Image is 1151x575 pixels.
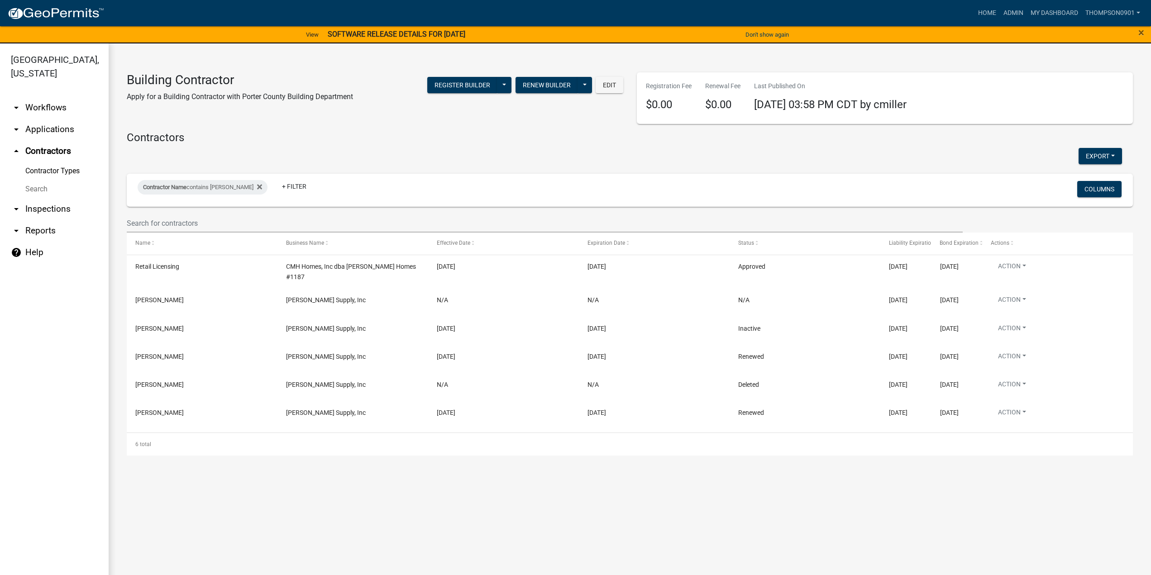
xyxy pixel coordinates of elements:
button: Don't show again [742,27,793,42]
button: Columns [1077,181,1122,197]
datatable-header-cell: Expiration Date [579,233,730,254]
span: Clayton Supply, Inc [286,296,366,304]
span: 12/31/2024 [940,381,959,388]
span: N/A [587,296,599,304]
a: thompson0901 [1082,5,1144,22]
span: 12/31/2024 [940,296,959,304]
span: 01/01/2025 [437,325,455,332]
button: Action [991,295,1033,308]
span: Chad Vanderbosch [135,409,184,416]
span: Inactive [738,325,760,332]
span: 11/15/2025 [940,325,959,332]
a: Home [974,5,1000,22]
span: 12/31/2024 [940,409,959,416]
span: Bond Expiration [940,240,979,246]
datatable-header-cell: Effective Date [428,233,579,254]
span: Name [135,240,150,246]
p: Renewal Fee [705,81,740,91]
h4: Contractors [127,131,1133,144]
a: View [302,27,322,42]
i: help [11,247,22,258]
a: Admin [1000,5,1027,22]
i: arrow_drop_down [11,225,22,236]
button: Edit [596,77,623,93]
span: 07/01/2025 [889,325,907,332]
datatable-header-cell: Bond Expiration [931,233,983,254]
span: Clayton Supply, Inc [286,409,366,416]
i: arrow_drop_down [11,102,22,113]
span: Chad Vanderbosch [135,296,184,304]
input: Search for contractors [127,214,963,233]
strong: SOFTWARE RELEASE DETAILS FOR [DATE] [328,30,465,38]
button: Action [991,408,1033,421]
span: Business Name [286,240,324,246]
span: Clayton Supply, Inc [286,381,366,388]
span: Liability Expiration [889,240,934,246]
button: Action [991,380,1033,393]
span: Approved [738,263,765,270]
span: 12/31/2023 [587,409,606,416]
span: Clayton Supply, Inc [286,325,366,332]
p: Registration Fee [646,81,692,91]
span: Deleted [738,381,759,388]
span: 07/01/2024 [889,409,907,416]
i: arrow_drop_up [11,146,22,157]
a: + Filter [275,178,314,195]
span: 07/01/2024 [889,381,907,388]
span: N/A [437,296,448,304]
span: [DATE] 03:58 PM CDT by cmiller [754,98,907,111]
i: arrow_drop_down [11,124,22,135]
span: Renewed [738,409,764,416]
span: Chad Vanderbosch [135,353,184,360]
span: 05/13/2026 [940,263,959,270]
datatable-header-cell: Status [730,233,880,254]
span: N/A [738,296,750,304]
span: 12/31/2024 [587,353,606,360]
span: Chad Vanderbosch [135,325,184,332]
span: Clayton Supply, Inc [286,353,366,360]
span: CMH Homes, Inc dba Clayton Homes #1187 [286,263,416,280]
span: 07/01/2026 [889,263,907,270]
span: × [1138,26,1144,39]
datatable-header-cell: Name [127,233,277,254]
span: Renewed [738,353,764,360]
span: Chad Vanderbosch [135,381,184,388]
datatable-header-cell: Business Name [277,233,428,254]
div: contains [PERSON_NAME] [138,180,267,195]
datatable-header-cell: Actions [982,233,1133,254]
p: Last Published On [754,81,907,91]
span: 05/22/2025 [437,263,455,270]
span: 07/01/2025 [889,353,907,360]
h4: $0.00 [646,98,692,111]
span: Contractor Name [143,184,186,190]
button: Action [991,261,1033,275]
h3: Building Contractor [127,72,353,88]
button: Renew Builder [516,77,578,93]
button: Close [1138,27,1144,38]
span: Retail Licensing [135,263,179,270]
button: Action [991,352,1033,365]
button: Action [991,323,1033,337]
span: 12/31/2025 [587,263,606,270]
span: Expiration Date [587,240,625,246]
datatable-header-cell: Liability Expiration [880,233,931,254]
span: Effective Date [437,240,470,246]
h4: $0.00 [705,98,740,111]
span: Status [738,240,754,246]
span: 01/01/2024 [437,353,455,360]
a: My Dashboard [1027,5,1082,22]
span: N/A [587,381,599,388]
p: Apply for a Building Contractor with Porter County Building Department [127,91,353,102]
span: Actions [991,240,1009,246]
span: 12/31/2025 [587,325,606,332]
div: 6 total [127,433,1133,456]
button: Register Builder [427,77,497,93]
i: arrow_drop_down [11,204,22,214]
span: 12/06/2023 [437,409,455,416]
span: 12/31/2024 [940,353,959,360]
span: 07/01/2026 [889,296,907,304]
span: N/A [437,381,448,388]
button: Export [1079,148,1122,164]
